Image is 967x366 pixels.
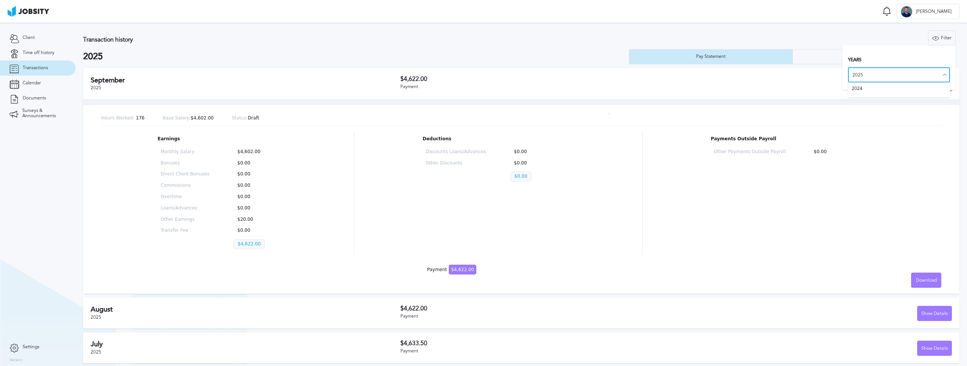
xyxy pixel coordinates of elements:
[101,115,134,121] span: Hours Worked:
[928,30,956,45] button: Filter
[161,194,209,200] p: Overtime
[400,76,676,82] h3: $4,622.00
[629,49,792,64] button: Pay Statement
[91,85,101,90] span: 2025
[711,136,885,142] p: Payments Outside Payroll
[161,161,209,166] p: Bonuses
[901,6,912,17] div: J
[400,349,676,354] div: Payment
[158,136,285,142] p: Earnings
[232,115,248,121] span: Status:
[161,206,209,211] p: Loans/Advances
[233,161,282,166] p: $0.00
[897,4,959,19] button: J[PERSON_NAME]
[161,217,209,222] p: Other Earnings
[233,228,282,233] p: $0.00
[852,86,946,94] span: 2024
[911,273,941,288] button: Download
[232,116,260,121] p: Draft
[161,183,209,188] p: Commissions
[22,108,66,119] span: Surveys & Announcements
[233,217,282,222] p: $20.00
[848,57,950,63] h3: Years
[426,149,486,155] p: Discounts Loans/Advances
[233,183,282,188] p: $0.00
[916,278,937,283] span: Download
[23,65,48,71] span: Transactions
[917,341,952,356] button: Show Details
[83,36,561,43] h3: Transaction history
[23,35,35,40] span: Client
[233,206,282,211] p: $0.00
[23,344,39,350] span: Settings
[23,50,54,56] span: Time off history
[163,115,191,121] span: Base Salary:
[163,116,214,121] p: $4,602.00
[400,340,676,347] h3: $4,633.50
[692,54,729,59] div: Pay Statement
[510,161,571,166] p: $0.00
[91,76,400,84] h2: September
[912,9,955,14] span: [PERSON_NAME]
[400,314,676,319] div: Payment
[928,31,955,46] div: Filter
[8,6,49,17] img: ab4bad089aa723f57921c736e9817d99.png
[91,349,101,355] span: 2025
[91,340,400,348] h2: July
[400,84,676,90] div: Payment
[449,265,476,274] span: $4,622.00
[161,172,209,177] p: Direct Client Bonuses
[423,136,573,142] p: Deductions
[161,228,209,233] p: Transfer Fee
[101,116,145,121] p: 176
[233,172,282,177] p: $0.00
[83,51,629,62] h2: 2025
[91,306,400,313] h2: August
[918,341,952,356] div: Show Details
[23,81,41,86] span: Calendar
[714,149,786,155] p: Other Payments Outside Payroll
[510,149,571,155] p: $0.00
[917,306,952,321] button: Show Details
[233,194,282,200] p: $0.00
[233,239,265,249] p: $4,622.00
[426,161,486,166] p: Other Discounts
[400,305,676,312] h3: $4,622.00
[23,96,46,101] span: Documents
[792,49,956,64] button: Bonuses
[9,358,23,363] label: Version:
[427,267,476,273] div: Payment
[510,172,531,181] p: $0.00
[848,67,950,82] input: Filter by year
[161,149,209,155] p: Monthly Salary
[810,149,882,155] p: $0.00
[233,149,282,155] p: $4,602.00
[91,315,101,320] span: 2025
